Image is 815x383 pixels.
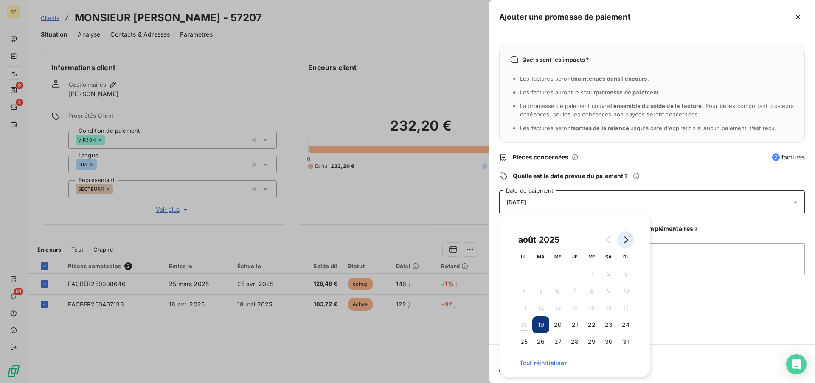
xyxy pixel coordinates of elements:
button: 17 [617,299,634,316]
button: 13 [549,299,566,316]
span: Les factures seront . [520,75,649,82]
button: 3 [617,265,634,282]
button: 25 [515,333,532,350]
th: mardi [532,248,549,265]
span: factures [772,153,805,162]
span: Les factures seront jusqu'à date d'expiration si aucun paiement n’est reçu. [520,125,776,131]
button: 12 [532,299,549,316]
button: 29 [583,333,600,350]
span: La promesse de paiement couvre . Pour celles comportant plusieurs échéances, seules les échéances... [520,102,794,118]
button: Go to previous month [600,231,617,248]
button: 31 [617,333,634,350]
span: Les factures auront le statut . [520,89,661,96]
button: Go to next month [617,231,634,248]
th: samedi [600,248,617,265]
button: 8 [583,282,600,299]
button: 24 [617,316,634,333]
div: Open Intercom Messenger [786,354,807,374]
button: 21 [566,316,583,333]
span: l’ensemble du solde de la facture [610,102,702,109]
span: 2 [772,153,780,161]
button: 30 [600,333,617,350]
span: [DATE] [506,199,526,206]
button: 15 [583,299,600,316]
span: sorties de la relance [573,125,629,131]
button: 16 [600,299,617,316]
button: 11 [515,299,532,316]
button: 20 [549,316,566,333]
button: 28 [566,333,583,350]
span: Pièces concernées [513,153,569,162]
button: 6 [549,282,566,299]
span: Quelle est la date prévue du paiement ? [513,172,628,180]
th: jeudi [566,248,583,265]
span: promesse de paiement [596,89,659,96]
th: mercredi [549,248,566,265]
span: maintenues dans l’encours [573,75,647,82]
button: 23 [600,316,617,333]
button: 4 [515,282,532,299]
div: août 2025 [515,233,562,247]
button: 14 [566,299,583,316]
button: 26 [532,333,549,350]
button: 7 [566,282,583,299]
button: 18 [515,316,532,333]
th: dimanche [617,248,634,265]
button: 5 [532,282,549,299]
span: Quels sont les impacts ? [522,56,589,63]
button: 2 [600,265,617,282]
button: 1 [583,265,600,282]
th: lundi [515,248,532,265]
button: 10 [617,282,634,299]
h5: Ajouter une promesse de paiement [499,11,631,23]
button: 9 [600,282,617,299]
button: 22 [583,316,600,333]
span: Tout réinitialiser [520,360,630,366]
th: vendredi [583,248,600,265]
button: 19 [532,316,549,333]
button: 27 [549,333,566,350]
